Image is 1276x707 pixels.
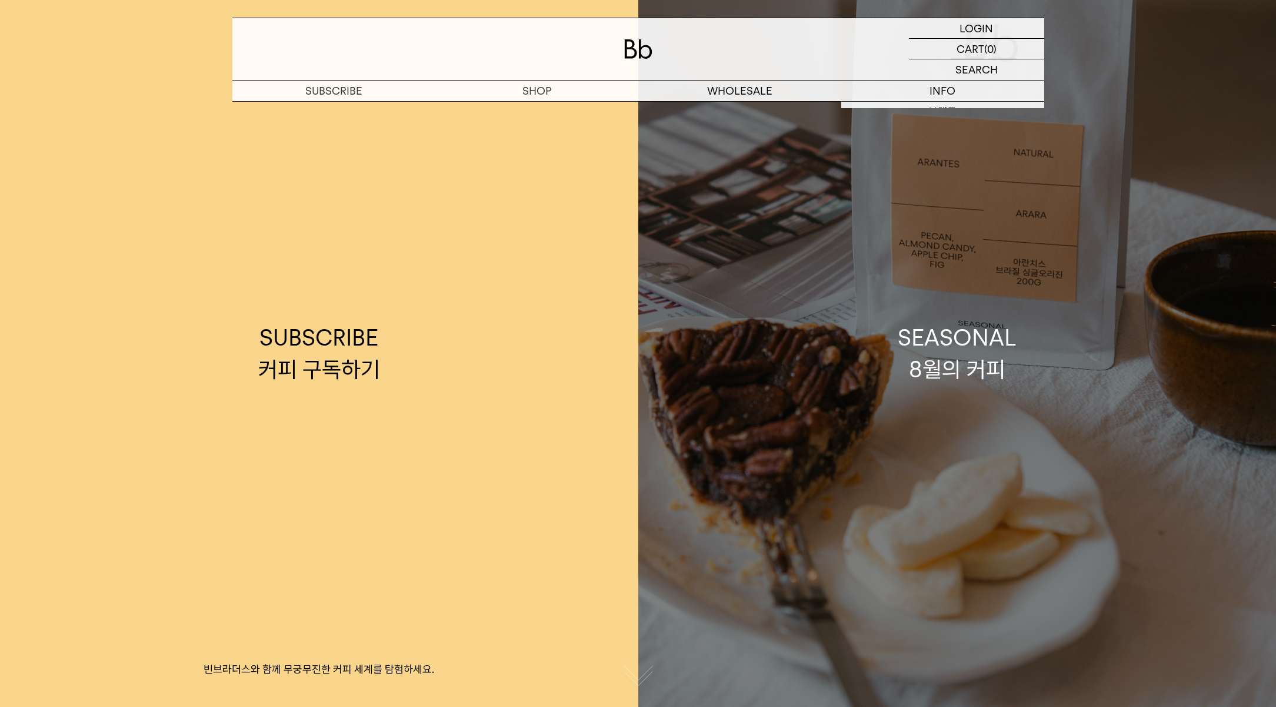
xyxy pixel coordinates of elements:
[638,81,841,101] p: WHOLESALE
[841,102,1044,122] a: 브랜드
[955,59,998,80] p: SEARCH
[258,322,380,384] div: SUBSCRIBE 커피 구독하기
[898,322,1017,384] div: SEASONAL 8월의 커피
[957,39,984,59] p: CART
[909,39,1044,59] a: CART (0)
[624,39,652,59] img: 로고
[960,18,993,38] p: LOGIN
[232,81,435,101] a: SUBSCRIBE
[435,81,638,101] a: SHOP
[841,81,1044,101] p: INFO
[984,39,997,59] p: (0)
[909,18,1044,39] a: LOGIN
